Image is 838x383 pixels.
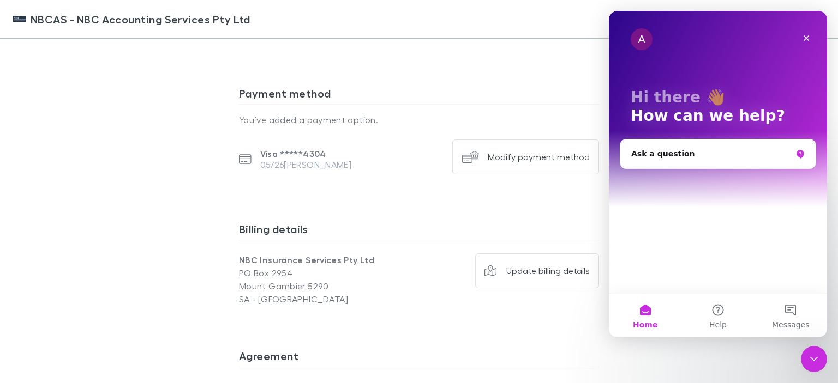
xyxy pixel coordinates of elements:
h3: Payment method [239,87,599,104]
p: PO Box 2954 [239,266,419,279]
p: 05/26 [PERSON_NAME] [260,159,352,170]
p: Mount Gambier 5290 [239,279,419,293]
span: NBCAS - NBC Accounting Services Pty Ltd [31,11,250,27]
p: You’ve added a payment option. [239,113,599,126]
div: Update billing details [506,265,590,276]
h3: Agreement [239,349,599,367]
div: Modify payment method [488,151,590,162]
p: SA - [GEOGRAPHIC_DATA] [239,293,419,306]
button: Modify payment method [452,139,599,174]
button: Update billing details [475,253,600,288]
h3: Billing details [239,222,599,240]
iframe: Intercom live chat [801,346,827,372]
img: NBCAS - NBC Accounting Services Pty Ltd's Logo [13,13,26,26]
iframe: Intercom live chat [609,11,827,337]
p: NBC Insurance Services Pty Ltd [239,253,419,266]
img: Modify payment method's Logo [462,148,479,166]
